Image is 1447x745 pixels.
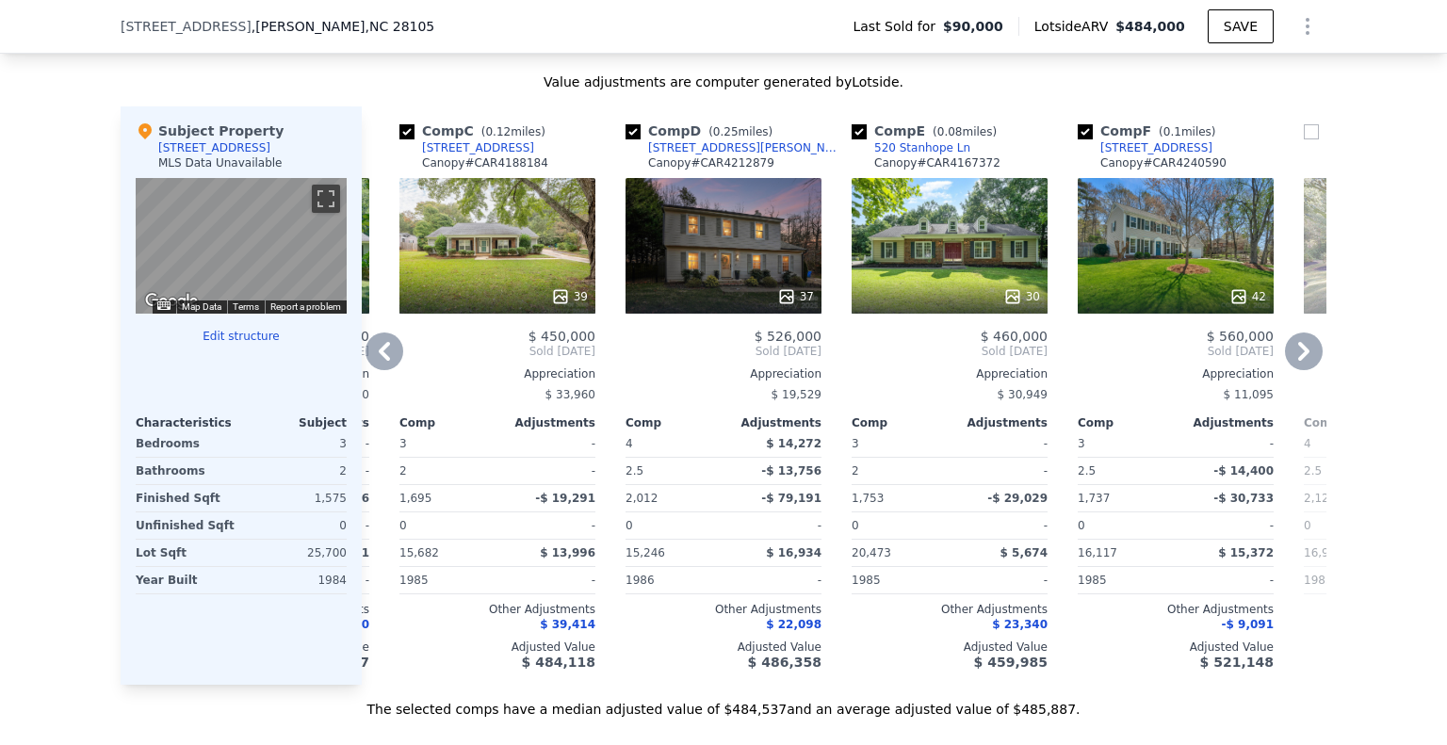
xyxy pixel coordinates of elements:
div: Comp [1078,415,1176,430]
span: $ 11,095 [1224,388,1274,401]
div: [STREET_ADDRESS] [158,140,270,155]
div: - [501,512,595,539]
div: Adjusted Value [626,640,821,655]
div: 2 [245,458,347,484]
span: 0.12 [485,125,511,138]
span: $ 560,000 [1207,329,1274,344]
span: Last Sold for [853,17,943,36]
span: 3 [1078,437,1085,450]
a: [STREET_ADDRESS] [1078,140,1212,155]
img: Google [140,289,203,314]
span: Sold [DATE] [852,344,1048,359]
span: $ 30,949 [998,388,1048,401]
span: -$ 13,756 [761,464,821,478]
div: 2 [852,458,946,484]
div: Canopy # CAR4167372 [874,155,1000,170]
span: 3 [399,437,407,450]
div: Street View [136,178,347,314]
span: 0 [399,519,407,532]
div: Appreciation [399,366,595,381]
span: 0 [1304,519,1311,532]
span: $ 526,000 [755,329,821,344]
span: $ 19,529 [772,388,821,401]
div: Appreciation [1078,366,1274,381]
span: 2,012 [626,492,658,505]
span: Sold [DATE] [399,344,595,359]
div: - [953,458,1048,484]
span: $484,000 [1115,19,1185,34]
div: - [1179,512,1274,539]
a: 520 Stanhope Ln [852,140,970,155]
div: Comp [852,415,950,430]
div: - [1179,567,1274,593]
div: Subject Property [136,121,284,140]
button: Toggle fullscreen view [312,185,340,213]
div: MLS Data Unavailable [158,155,283,170]
div: Comp [1304,415,1402,430]
div: 1986 [626,567,720,593]
div: Adjustments [723,415,821,430]
span: -$ 29,029 [987,492,1048,505]
span: $ 5,674 [1000,546,1048,559]
div: - [1179,430,1274,457]
span: $ 459,985 [974,655,1048,670]
button: SAVE [1208,9,1274,43]
div: Appreciation [852,366,1048,381]
span: $90,000 [943,17,1003,36]
div: - [727,512,821,539]
span: $ 15,372 [1218,546,1274,559]
div: Characteristics [136,415,241,430]
div: 0 [245,512,347,539]
span: 4 [1304,437,1311,450]
span: 3 [852,437,859,450]
button: Edit structure [136,329,347,344]
div: 42 [1229,287,1266,306]
span: 4 [626,437,633,450]
div: Map [136,178,347,314]
div: Canopy # CAR4212879 [648,155,774,170]
div: Adjustments [497,415,595,430]
button: Map Data [182,300,221,314]
div: Bathrooms [136,458,237,484]
div: - [727,567,821,593]
div: 2 [399,458,494,484]
div: Canopy # CAR4240590 [1100,155,1227,170]
span: 0 [1078,519,1085,532]
div: Comp E [852,121,1004,140]
div: 3 [245,430,347,457]
span: 15,246 [626,546,665,559]
span: 0.25 [713,125,739,138]
span: 0.08 [937,125,963,138]
span: 1,737 [1078,492,1110,505]
span: 1,695 [399,492,431,505]
div: Other Adjustments [626,602,821,617]
span: ( miles) [925,125,1004,138]
span: $ 23,340 [992,618,1048,631]
span: 16,117 [1078,546,1117,559]
a: [STREET_ADDRESS][PERSON_NAME] [626,140,844,155]
div: - [501,430,595,457]
div: Adjusted Value [399,640,595,655]
span: ( miles) [474,125,553,138]
span: 16,988 [1304,546,1343,559]
div: 1985 [1078,567,1172,593]
div: 2.5 [1078,458,1172,484]
div: - [501,567,595,593]
div: [STREET_ADDRESS][PERSON_NAME] [648,140,844,155]
div: 30 [1003,287,1040,306]
div: 2.5 [1304,458,1398,484]
a: 329 Silversmith Ln [1304,140,1432,155]
span: $ 521,148 [1200,655,1274,670]
span: ( miles) [701,125,780,138]
div: Lot Sqft [136,540,237,566]
div: Other Adjustments [1078,602,1274,617]
button: Show Options [1289,8,1326,45]
span: Lotside ARV [1034,17,1115,36]
div: Comp [399,415,497,430]
div: Adjusted Value [1078,640,1274,655]
span: $ 14,272 [766,437,821,450]
div: Appreciation [626,366,821,381]
button: Keyboard shortcuts [157,301,171,310]
span: $ 22,098 [766,618,821,631]
a: [STREET_ADDRESS] [399,140,534,155]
